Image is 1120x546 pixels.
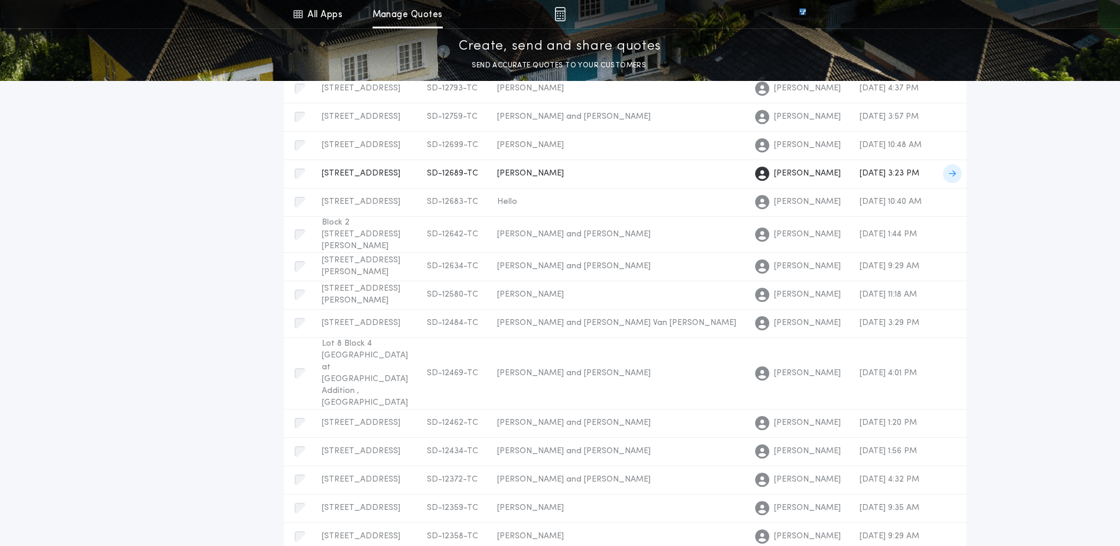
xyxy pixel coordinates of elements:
[497,112,651,121] span: [PERSON_NAME] and [PERSON_NAME]
[860,532,919,541] span: [DATE] 9:29 AM
[427,318,478,327] span: SD-12484-TC
[322,218,400,251] span: Block 2 [STREET_ADDRESS][PERSON_NAME]
[322,339,408,407] span: Lot 8 Block 4 [GEOGRAPHIC_DATA] at [GEOGRAPHIC_DATA] Addition , [GEOGRAPHIC_DATA]
[860,84,919,93] span: [DATE] 4:37 PM
[427,169,478,178] span: SD-12689-TC
[427,532,478,541] span: SD-12358-TC
[322,447,400,456] span: [STREET_ADDRESS]
[427,503,478,512] span: SD-12359-TC
[860,418,917,427] span: [DATE] 1:20 PM
[322,318,400,327] span: [STREET_ADDRESS]
[497,197,517,206] span: Hello
[774,261,841,272] span: [PERSON_NAME]
[554,7,566,21] img: img
[860,290,917,299] span: [DATE] 11:18 AM
[322,141,400,149] span: [STREET_ADDRESS]
[860,503,919,512] span: [DATE] 9:35 AM
[427,84,478,93] span: SD-12793-TC
[497,84,564,93] span: [PERSON_NAME]
[497,532,564,541] span: [PERSON_NAME]
[860,318,919,327] span: [DATE] 3:29 PM
[427,475,478,484] span: SD-12372-TC
[778,8,827,20] img: vs-icon
[497,262,651,271] span: [PERSON_NAME] and [PERSON_NAME]
[322,475,400,484] span: [STREET_ADDRESS]
[497,503,564,512] span: [PERSON_NAME]
[860,230,917,239] span: [DATE] 1:44 PM
[322,197,400,206] span: [STREET_ADDRESS]
[860,447,917,456] span: [DATE] 1:56 PM
[774,317,841,329] span: [PERSON_NAME]
[322,503,400,512] span: [STREET_ADDRESS]
[427,447,478,456] span: SD-12434-TC
[322,84,400,93] span: [STREET_ADDRESS]
[860,262,919,271] span: [DATE] 9:29 AM
[322,169,400,178] span: [STREET_ADDRESS]
[472,60,648,71] p: SEND ACCURATE QUOTES TO YOUR CUSTOMERS.
[774,168,841,180] span: [PERSON_NAME]
[497,230,651,239] span: [PERSON_NAME] and [PERSON_NAME]
[774,196,841,208] span: [PERSON_NAME]
[497,418,651,427] span: [PERSON_NAME] and [PERSON_NAME]
[497,369,651,378] span: [PERSON_NAME] and [PERSON_NAME]
[427,112,478,121] span: SD-12759-TC
[322,532,400,541] span: [STREET_ADDRESS]
[497,447,651,456] span: [PERSON_NAME] and [PERSON_NAME]
[774,83,841,95] span: [PERSON_NAME]
[427,290,478,299] span: SD-12580-TC
[860,169,919,178] span: [DATE] 3:23 PM
[322,418,400,427] span: [STREET_ADDRESS]
[860,197,922,206] span: [DATE] 10:40 AM
[774,502,841,514] span: [PERSON_NAME]
[774,139,841,151] span: [PERSON_NAME]
[774,289,841,301] span: [PERSON_NAME]
[427,230,478,239] span: SD-12642-TC
[427,141,478,149] span: SD-12699-TC
[497,141,564,149] span: [PERSON_NAME]
[427,418,478,427] span: SD-12462-TC
[322,284,400,305] span: [STREET_ADDRESS][PERSON_NAME]
[774,368,841,379] span: [PERSON_NAME]
[774,229,841,240] span: [PERSON_NAME]
[774,531,841,542] span: [PERSON_NAME]
[322,256,400,277] span: [STREET_ADDRESS][PERSON_NAME]
[860,112,919,121] span: [DATE] 3:57 PM
[427,369,478,378] span: SD-12469-TC
[774,417,841,429] span: [PERSON_NAME]
[774,446,841,457] span: [PERSON_NAME]
[497,169,564,178] span: [PERSON_NAME]
[459,37,661,56] p: Create, send and share quotes
[497,318,736,327] span: [PERSON_NAME] and [PERSON_NAME] Van [PERSON_NAME]
[427,197,478,206] span: SD-12683-TC
[427,262,478,271] span: SD-12634-TC
[774,111,841,123] span: [PERSON_NAME]
[497,475,651,484] span: [PERSON_NAME] and [PERSON_NAME]
[774,474,841,486] span: [PERSON_NAME]
[860,369,917,378] span: [DATE] 4:01 PM
[860,141,922,149] span: [DATE] 10:48 AM
[497,290,564,299] span: [PERSON_NAME]
[322,112,400,121] span: [STREET_ADDRESS]
[860,475,919,484] span: [DATE] 4:32 PM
